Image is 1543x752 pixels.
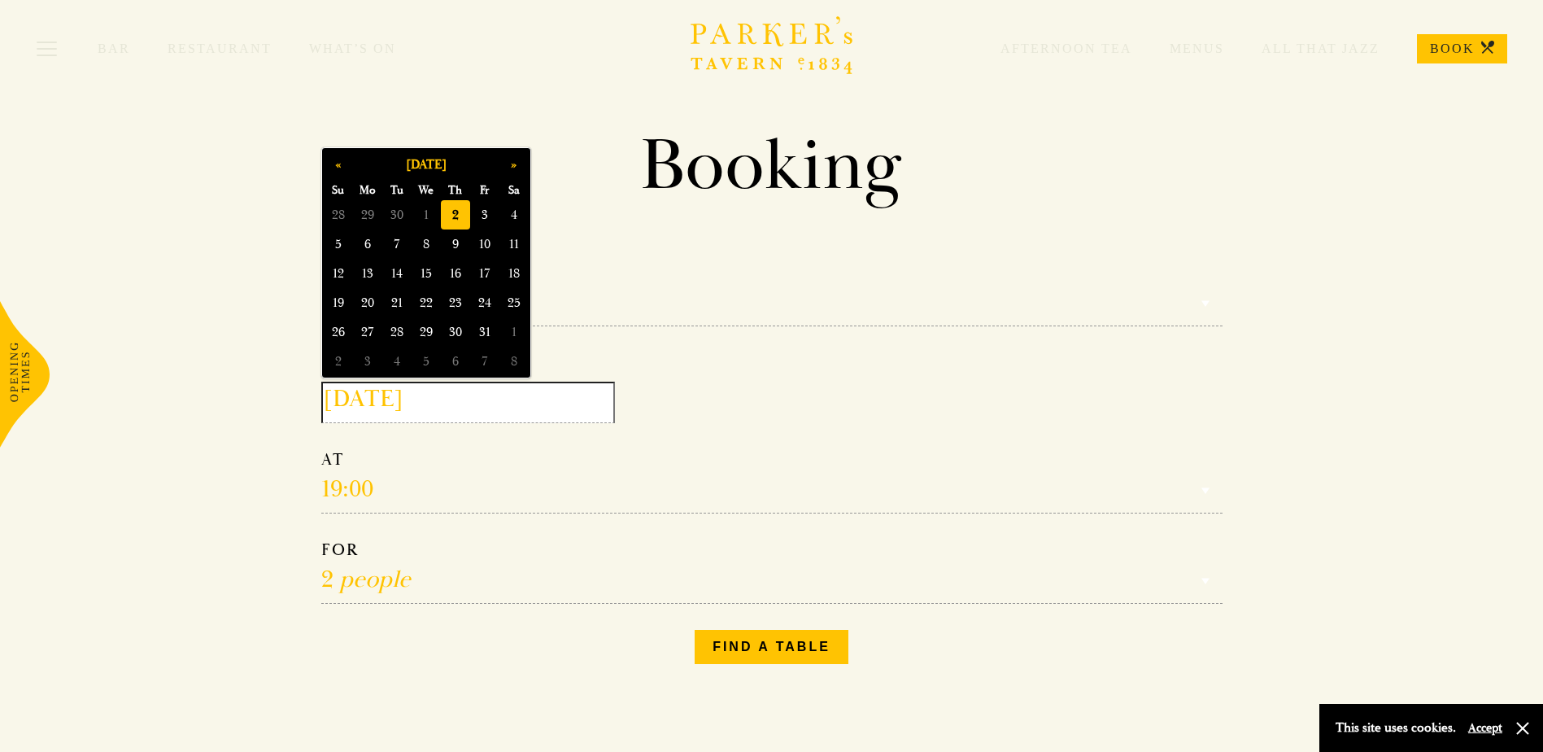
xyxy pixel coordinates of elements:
span: 29 [412,317,441,347]
span: 20 [353,288,382,317]
button: Find a table [695,630,848,664]
span: 5 [324,230,353,259]
span: Su [324,181,353,200]
span: Tu [382,181,412,200]
span: 12 [324,259,353,288]
span: 29 [353,200,382,230]
span: 31 [470,317,499,347]
span: 21 [382,288,412,317]
span: 9 [441,230,470,259]
span: 30 [382,200,412,230]
span: Th [441,181,470,200]
button: [DATE] [353,150,499,179]
span: 19 [324,288,353,317]
span: Fr [470,181,499,200]
span: 8 [412,230,441,259]
button: « [324,150,353,179]
span: 10 [470,230,499,259]
span: 11 [499,230,529,259]
span: 13 [353,259,382,288]
span: 18 [499,259,529,288]
span: 6 [353,230,382,259]
span: We [412,181,441,200]
button: Accept [1468,720,1502,736]
span: 4 [499,200,529,230]
span: 28 [382,317,412,347]
span: 3 [470,200,499,230]
span: 4 [382,347,412,376]
span: 7 [470,347,499,376]
span: 22 [412,288,441,317]
span: 25 [499,288,529,317]
span: Sa [499,181,529,200]
span: 1 [499,317,529,347]
span: 24 [470,288,499,317]
span: 5 [412,347,441,376]
button: Close and accept [1515,720,1531,737]
span: 17 [470,259,499,288]
span: Mo [353,181,382,200]
span: 2 [324,347,353,376]
span: 28 [324,200,353,230]
span: 26 [324,317,353,347]
span: 30 [441,317,470,347]
span: 16 [441,259,470,288]
span: 3 [353,347,382,376]
span: 8 [499,347,529,376]
span: 1 [412,200,441,230]
span: 7 [382,230,412,259]
span: 23 [441,288,470,317]
span: 15 [412,259,441,288]
p: This site uses cookies. [1336,716,1456,740]
span: 2 [441,200,470,230]
span: 6 [441,347,470,376]
span: 27 [353,317,382,347]
span: 14 [382,259,412,288]
h1: Booking [308,122,1236,210]
button: » [499,150,529,179]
